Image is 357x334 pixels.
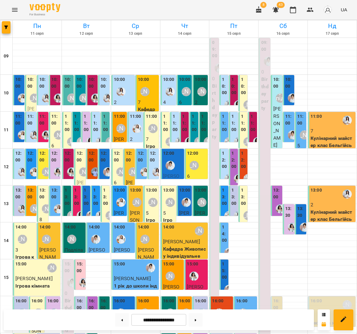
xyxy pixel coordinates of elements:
label: 11:00 [182,113,187,133]
label: 13:00 [65,187,70,207]
label: 11:00 [192,113,197,133]
label: 15:00 [65,261,72,274]
label: 10:00 [65,76,72,89]
span: [PERSON_NAME] ([PERSON_NAME]) [163,173,182,208]
label: 13:00 [195,187,206,194]
div: Анастасія Фітнес [194,137,203,146]
img: Voopty Logo [30,3,60,12]
label: 12:00 [27,150,35,163]
label: 16:00 [236,298,247,304]
img: Анна Білан [54,93,63,103]
label: 13:00 [273,187,281,200]
div: Юлія Масющенко [30,167,39,177]
p: Кулінарний майстер клас Бельгійські вафлі [311,135,354,157]
img: Каріна [152,167,162,177]
img: Анна Білан [276,204,285,213]
img: Іванна [288,130,297,140]
label: 11:00 [163,113,168,133]
img: Анна Білан [288,223,297,232]
label: 11:00 [103,113,108,133]
label: 10:00 [195,76,206,83]
div: Наталя Гредасова [148,198,158,207]
img: Каріна [96,211,105,220]
label: 15:00 [114,261,125,268]
img: Юлія Масющенко [224,137,234,146]
div: Аліна Арт [30,204,39,213]
label: 16:00 [163,298,174,304]
label: 11:00 [201,113,207,133]
div: Каріна [343,116,352,125]
label: 12:00 [51,150,59,163]
h6: 10 [4,90,9,97]
span: [PERSON_NAME] [126,180,133,222]
label: 12:00 [222,150,227,170]
label: 11:00 [27,113,35,126]
h6: Сб [259,21,307,31]
div: Каріна [343,189,352,199]
label: 12:00 [150,150,158,163]
label: 16:00 [15,298,27,304]
div: Анна Білан [253,137,262,146]
label: 12:00 [77,150,84,163]
div: Аліна Арт [128,167,138,177]
img: Каріна [116,87,126,96]
label: 12:00 [231,150,237,170]
img: Каріна [96,137,105,146]
p: 2 [311,201,354,209]
div: Юлія Масющенко [140,167,150,177]
img: Юлія Масющенко [18,130,27,140]
label: 16:00 [77,298,84,311]
label: 10:00 [27,76,35,89]
label: 13:00 [15,187,23,200]
img: Каріна [18,167,27,177]
img: Іванна [146,263,155,272]
img: Іванна [224,248,234,257]
h6: Ср [112,21,159,31]
img: Каріна [18,204,27,213]
h6: 09 [4,53,9,60]
label: 11:00 [130,113,141,120]
p: 7 [146,136,158,143]
div: Анна Білан [234,174,243,183]
div: Marco [91,167,100,177]
label: 13:00 [130,187,141,194]
div: Іванна [182,198,191,207]
img: Каріна [103,93,112,103]
p: 2 [114,99,134,106]
label: 11:00 [51,113,59,126]
span: UA [341,6,347,13]
img: Каріна [175,137,184,146]
label: 14:00 [89,224,100,231]
div: Міс Анастасія [204,137,213,146]
img: Іванна [166,161,175,170]
img: Анна Білан [42,130,51,140]
div: Іванна [264,57,273,66]
label: 11:00 [65,113,70,133]
label: 15:00 [15,261,27,268]
label: 12:00 [187,150,199,157]
h6: Нд [309,21,356,31]
label: 12:00 [241,150,246,170]
p: Ігрова кімната [146,143,158,172]
span: [PERSON_NAME] [114,210,124,238]
p: Кафедра живопису групове [138,106,158,135]
p: 5 [297,142,305,149]
p: Birthday party [261,76,269,112]
button: Menu [7,2,22,17]
label: 13:30 [297,205,305,219]
div: Юлія Масющенко [116,198,126,207]
h6: 14 серп [161,31,208,37]
img: Анна Білан [54,167,63,177]
div: Аліна Арт [190,161,199,170]
label: 16:00 [47,298,59,304]
div: Юлія Масющенко [132,124,142,133]
img: Каріна [224,174,234,183]
label: 12:00 [65,150,72,163]
img: Іванна [103,167,112,177]
img: Іванна [67,278,76,287]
